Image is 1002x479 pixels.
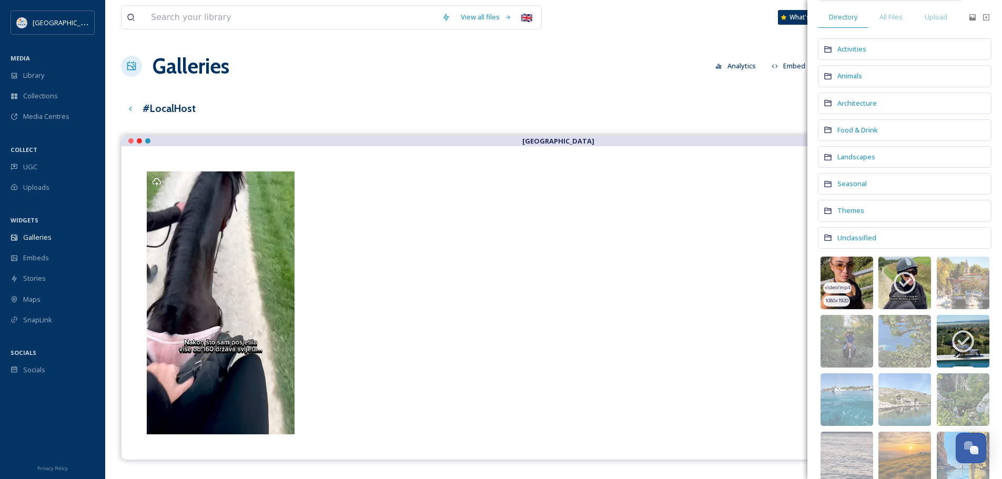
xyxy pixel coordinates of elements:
[23,70,44,80] span: Library
[11,146,37,154] span: COLLECT
[11,349,36,356] span: SOCIALS
[837,206,864,215] span: Themes
[825,284,850,291] span: video/mp4
[710,56,761,76] button: Analytics
[878,315,931,368] img: f27659d9-2441-4740-a331-102ff8b61ccc.jpg
[23,91,58,101] span: Collections
[937,257,989,309] img: f9d9553d-8c9f-42dd-8073-0b64dcdf5860.jpg
[821,373,873,426] img: ee074754-293e-4fb5-b1fa-d5df6302e55e.jpg
[11,216,38,224] span: WIDGETS
[23,253,49,263] span: Embeds
[829,12,857,22] span: Directory
[456,7,517,27] a: View all files
[23,294,41,304] span: Maps
[710,56,766,76] a: Analytics
[837,152,875,161] span: Landscapes
[778,10,831,25] a: What's New
[17,17,27,28] img: HTZ_logo_EN.svg
[153,50,229,82] a: Galleries
[937,373,989,426] img: 055ffd78-4647-4407-9aa1-ae92c6a4cf67.jpg
[837,71,862,80] span: Animals
[23,315,52,325] span: SnapLink
[878,373,931,426] img: 5ec88f0a-2a73-452d-b648-0d8c64e20e2e.jpg
[23,232,52,242] span: Galleries
[878,257,931,309] img: a8f64e9b-56c8-46ae-9382-d1ea8b6058f1.jpg
[837,125,878,135] span: Food & Drink
[956,433,986,463] button: Open Chat
[837,44,866,54] span: Activities
[837,98,877,108] span: Architecture
[821,315,873,368] img: 7a972505-1c3a-4c78-a69f-a3929f3c3acc.jpg
[23,273,46,283] span: Stories
[143,101,196,116] h3: #LocalHost
[517,8,536,27] div: 🇬🇧
[825,297,848,304] span: 1080 x 1920
[925,12,947,22] span: Upload
[768,167,924,439] a: Opens media popup. Media description: martinafilic-6208468.mp4.
[37,465,68,472] span: Privacy Policy
[11,54,30,62] span: MEDIA
[456,167,612,439] a: Opens media popup. Media description: kristijanilicic-6208465.mp4.
[522,136,594,146] strong: [GEOGRAPHIC_DATA]
[33,17,99,27] span: [GEOGRAPHIC_DATA]
[23,162,37,172] span: UGC
[766,56,811,76] button: Embed
[879,12,903,22] span: All Files
[146,6,437,29] input: Search your library
[821,257,873,309] img: 6bb4925d-1bfe-49c7-89b4-dd52940c5bbd.jpg
[837,179,867,188] span: Seasonal
[23,365,45,375] span: Socials
[23,111,69,121] span: Media Centres
[23,182,49,192] span: Uploads
[299,167,455,439] a: Opens media popup. Media description: take.you.to-6311646.mp4.
[612,167,768,439] a: Opens media popup. Media description: ismael_iiso-6208467.mp4.
[837,233,876,242] span: Unclassified
[937,315,989,368] img: eb211faa-0c2b-4fa2-9993-284f6c61d065.jpg
[37,461,68,474] a: Privacy Policy
[143,167,299,439] a: Opens media popup. Media description: vannabojovic-6379033.mp4.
